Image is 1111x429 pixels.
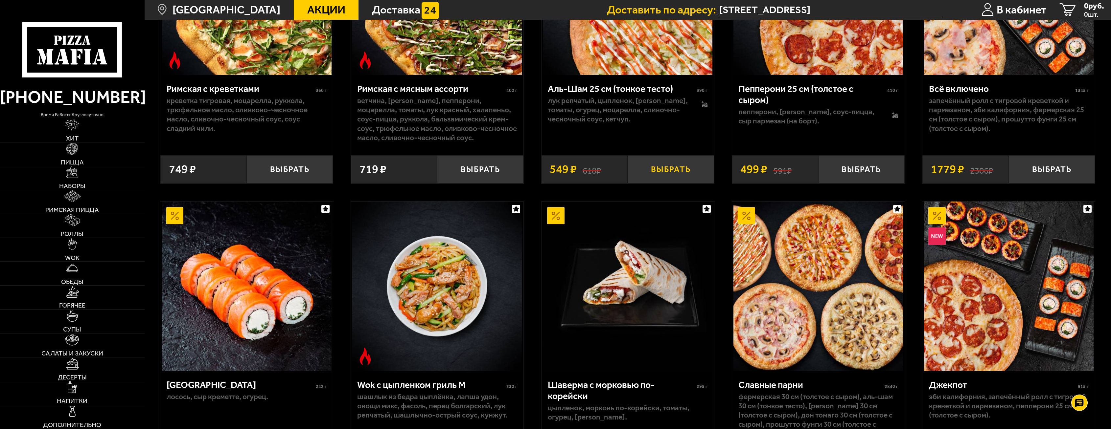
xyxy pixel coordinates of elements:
[352,202,522,371] img: Wok с цыпленком гриль M
[247,155,333,183] button: Выбрать
[173,4,280,15] span: [GEOGRAPHIC_DATA]
[167,379,314,391] div: [GEOGRAPHIC_DATA]
[929,96,1089,133] p: Запечённый ролл с тигровой креветкой и пармезаном, Эби Калифорния, Фермерская 25 см (толстое с сы...
[61,231,83,237] span: Роллы
[45,207,99,213] span: Римская пицца
[1084,2,1104,10] span: 0 руб.
[437,155,523,183] button: Выбрать
[733,202,903,371] img: Славные парни
[548,83,695,95] div: Аль-Шам 25 см (тонкое тесто)
[169,163,196,175] span: 749 ₽
[357,52,374,69] img: Острое блюдо
[970,163,993,175] s: 2306 ₽
[166,52,184,69] img: Острое блюдо
[928,207,946,225] img: Акционный
[550,163,577,175] span: 549 ₽
[738,83,886,106] div: Пепперони 25 см (толстое с сыром)
[542,202,714,371] a: АкционныйШаверма с морковью по-корейски
[61,279,83,285] span: Обеды
[357,392,517,420] p: шашлык из бедра цыплёнка, лапша удон, овощи микс, фасоль, перец болгарский, лук репчатый, шашлычн...
[65,255,80,261] span: WOK
[1084,11,1104,18] span: 0 шт.
[697,88,707,93] span: 390 г
[166,207,184,225] img: Акционный
[929,83,1074,95] div: Всё включено
[59,183,85,189] span: Наборы
[1075,88,1089,93] span: 1345 г
[59,302,85,309] span: Горячее
[357,83,504,95] div: Римская с мясным ассорти
[738,207,755,225] img: Акционный
[63,326,81,333] span: Супы
[887,88,898,93] span: 410 г
[357,348,374,365] img: Острое блюдо
[351,202,523,371] a: Острое блюдоWok с цыпленком гриль M
[160,202,333,371] a: АкционныйФиладельфия
[931,163,964,175] span: 1779 ₽
[929,392,1089,420] p: Эби Калифорния, Запечённый ролл с тигровой креветкой и пармезаном, Пепперони 25 см (толстое с сыр...
[924,202,1094,371] img: Джекпот
[885,384,898,389] span: 2840 г
[359,163,386,175] span: 719 ₽
[357,379,504,391] div: Wok с цыпленком гриль M
[422,2,439,19] img: 15daf4d41897b9f0e9f617042186c801.svg
[583,163,601,175] s: 618 ₽
[628,155,714,183] button: Выбрать
[307,4,345,15] span: Акции
[928,227,946,245] img: Новинка
[607,4,719,15] span: Доставить по адресу:
[818,155,905,183] button: Выбрать
[506,384,517,389] span: 230 г
[316,384,327,389] span: 242 г
[1078,384,1089,389] span: 915 г
[773,163,792,175] s: 591 ₽
[167,83,314,95] div: Римская с креветками
[548,403,707,422] p: цыпленок, морковь по-корейски, томаты, огурец, [PERSON_NAME].
[997,4,1047,15] span: В кабинет
[372,4,420,15] span: Доставка
[543,202,712,371] img: Шаверма с морковью по-корейски
[548,379,695,402] div: Шаверма с морковью по-корейски
[719,4,941,16] span: Санкт-Петербург, Белоостровская улица, 27, подъезд 6
[316,88,327,93] span: 360 г
[548,96,690,124] p: лук репчатый, цыпленок, [PERSON_NAME], томаты, огурец, моцарелла, сливочно-чесночный соус, кетчуп.
[66,135,79,142] span: Хит
[719,4,941,16] input: Ваш адрес доставки
[43,422,101,428] span: Дополнительно
[167,96,326,133] p: креветка тигровая, моцарелла, руккола, трюфельное масло, оливково-чесночное масло, сливочно-чесно...
[740,163,767,175] span: 499 ₽
[506,88,517,93] span: 400 г
[697,384,707,389] span: 295 г
[57,398,87,404] span: Напитки
[1009,155,1095,183] button: Выбрать
[357,96,517,142] p: ветчина, [PERSON_NAME], пепперони, моцарелла, томаты, лук красный, халапеньо, соус-пицца, руккола...
[922,202,1095,371] a: АкционныйНовинкаДжекпот
[61,159,84,166] span: Пицца
[738,107,881,126] p: пепперони, [PERSON_NAME], соус-пицца, сыр пармезан (на борт).
[167,392,326,401] p: лосось, Сыр креметте, огурец.
[547,207,565,225] img: Акционный
[162,202,332,371] img: Филадельфия
[738,379,883,391] div: Славные парни
[929,379,1076,391] div: Джекпот
[732,202,905,371] a: АкционныйСлавные парни
[58,374,87,381] span: Десерты
[41,350,103,357] span: Салаты и закуски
